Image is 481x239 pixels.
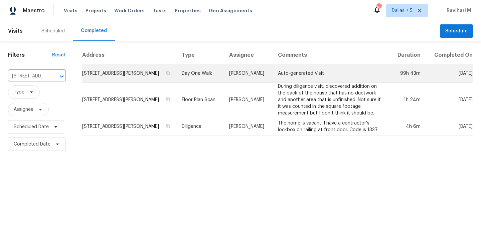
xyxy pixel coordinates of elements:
div: 141 [376,4,381,11]
span: Projects [86,7,106,14]
th: Completed On [426,46,473,64]
div: Reset [52,52,66,58]
td: [STREET_ADDRESS][PERSON_NAME] [82,83,176,117]
h1: Filters [8,52,52,58]
td: [PERSON_NAME] [224,83,273,117]
span: Schedule [445,27,468,35]
div: Scheduled [41,28,65,34]
span: Maestro [23,7,45,14]
td: Day One Walk [176,64,224,83]
th: Comments [273,46,390,64]
span: Visits [8,24,23,38]
td: [PERSON_NAME] [224,117,273,136]
span: Dallas + 5 [392,7,413,14]
td: [STREET_ADDRESS][PERSON_NAME] [82,64,176,83]
td: [STREET_ADDRESS][PERSON_NAME] [82,117,176,136]
span: Tasks [153,8,167,13]
td: 1h 24m [390,83,426,117]
span: Ravihari M [444,7,471,14]
td: 99h 43m [390,64,426,83]
button: Copy Address [165,70,171,76]
span: Completed Date [14,141,50,148]
span: Work Orders [114,7,145,14]
button: Copy Address [165,123,171,129]
th: Duration [390,46,426,64]
span: Geo Assignments [209,7,252,14]
button: Open [57,72,66,81]
input: Search for an address... [8,71,47,81]
span: Assignee [14,106,33,113]
button: Schedule [440,24,473,38]
span: Visits [64,7,77,14]
td: Floor Plan Scan [176,83,224,117]
td: [DATE] [426,64,473,83]
td: Auto-generated Visit [273,64,390,83]
td: 4h 6m [390,117,426,136]
span: Scheduled Date [14,124,49,130]
span: Properties [175,7,201,14]
th: Address [82,46,176,64]
td: The home is vacant. I have a contractor's lockbox on railing at front door. Code is 1337. [273,117,390,136]
td: Diligence [176,117,224,136]
td: [DATE] [426,83,473,117]
td: [PERSON_NAME] [224,64,273,83]
td: During diligence visit, discovered addition on the back of the house that has no ductwork and ano... [273,83,390,117]
span: Type [14,89,24,95]
th: Type [176,46,224,64]
div: Completed [81,27,107,34]
button: Copy Address [165,96,171,102]
th: Assignee [224,46,273,64]
td: [DATE] [426,117,473,136]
